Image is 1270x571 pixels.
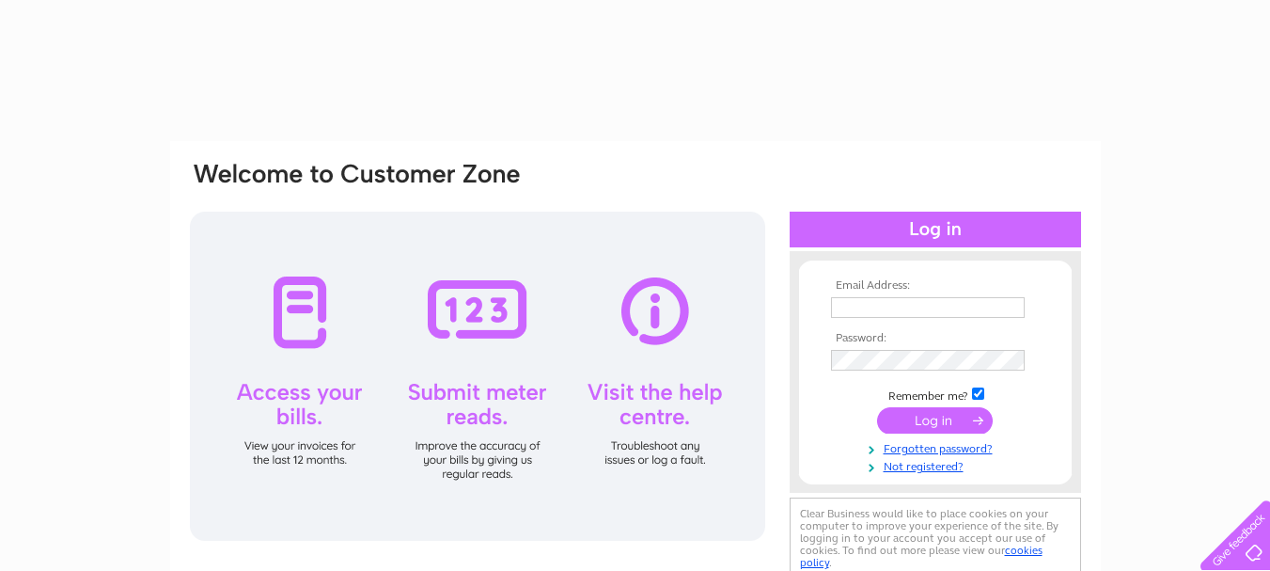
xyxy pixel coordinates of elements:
[877,407,993,434] input: Submit
[800,544,1043,569] a: cookies policy
[831,438,1044,456] a: Forgotten password?
[826,385,1044,404] td: Remember me?
[826,332,1044,345] th: Password:
[826,279,1044,293] th: Email Address:
[831,456,1044,474] a: Not registered?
